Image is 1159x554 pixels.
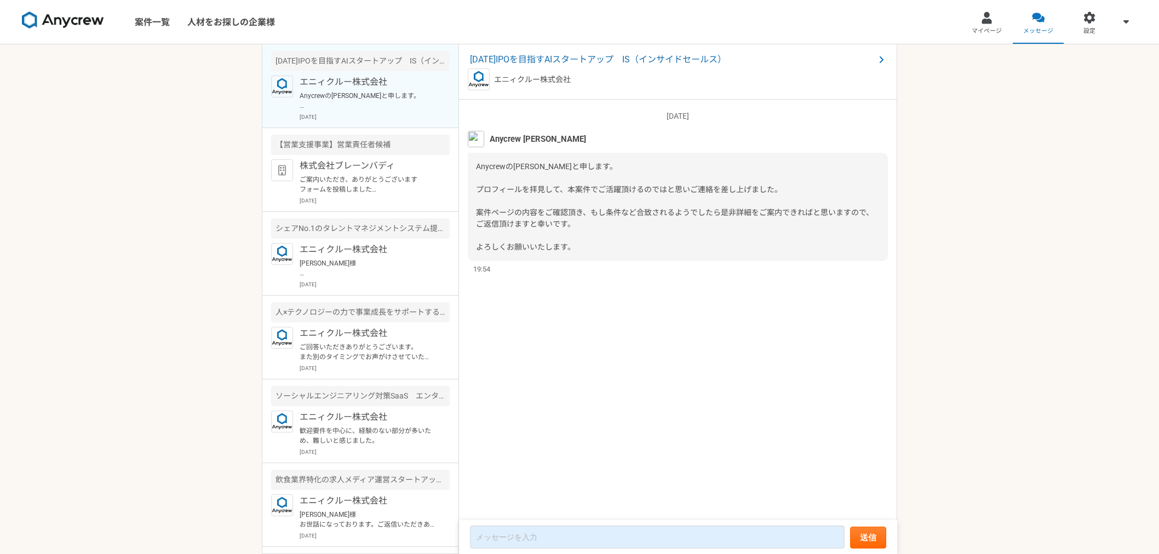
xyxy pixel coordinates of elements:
p: [DATE] [300,532,450,540]
p: [DATE] [300,113,450,121]
img: logo_text_blue_01.png [468,68,490,90]
p: エニィクルー株式会社 [300,411,435,424]
p: エニィクルー株式会社 [300,494,435,507]
p: エニィクルー株式会社 [300,243,435,256]
p: [DATE] [300,197,450,205]
p: [DATE] [300,280,450,288]
span: 設定 [1083,27,1095,36]
div: [DATE]IPOを目指すAIスタートアップ IS（インサイドセールス） [271,51,450,71]
p: ご回答いただきありがとうございます。 また別のタイミングでお声がけさせていただければと思います。よろしくお願いいたします。 [300,342,435,362]
div: 人×テクノロジーの力で事業成長をサポートするベンチャー インサイドセールス [271,302,450,322]
p: エニィクルー株式会社 [494,74,571,85]
p: エニィクルー株式会社 [300,76,435,89]
button: 送信 [850,527,886,549]
p: [DATE] [468,111,888,122]
p: [DATE] [300,448,450,456]
span: [DATE]IPOを目指すAIスタートアップ IS（インサイドセールス） [470,53,875,66]
img: 8DqYSo04kwAAAAASUVORK5CYII= [22,11,104,29]
img: logo_text_blue_01.png [271,76,293,97]
img: logo_text_blue_01.png [271,494,293,516]
img: logo_text_blue_01.png [271,411,293,432]
img: logo_text_blue_01.png [271,327,293,349]
div: 飲食業界特化の求人メディア運営スタートアップ セールス（東京/名古屋） [271,470,450,490]
div: 【営業支援事業】営業責任者候補 [271,135,450,155]
img: default_org_logo-42cde973f59100197ec2c8e796e4974ac8490bb5b08a0eb061ff975e4574aa76.png [271,159,293,181]
p: ご案内いただき、ありがとうございます フォームを投稿しました [DATE]より稼働が可能です。 何卒宜しくお願い致します。 [300,175,435,194]
p: [DATE] [300,364,450,372]
img: logo_text_blue_01.png [271,243,293,265]
p: Anycrewの[PERSON_NAME]と申します。 プロフィールを拝見して、本案件でご活躍頂けるのではと思いご連絡を差し上げました。 案件ページの内容をご確認頂き、もし条件など合致されるよう... [300,91,435,111]
p: [PERSON_NAME]様 ご連絡が遅くなってしまい、大変失礼いたしました。 先方の求める[PERSON_NAME]が少々変更となり、エンタープライズの繋がりをお持ちの方を中心に探したいとのこ... [300,258,435,278]
img: %E5%90%8D%E7%A7%B0%E6%9C%AA%E8%A8%AD%E5%AE%9A%E3%81%AE%E3%83%87%E3%82%B6%E3%82%A4%E3%83%B3__3_.png [468,131,484,147]
p: [PERSON_NAME]様 お世話になっております。ご返信いただきありがとうございます。 辞退についてかしこまりました。 いただいた条件と[PERSON_NAME]様のご経歴にてご活躍いただけ... [300,510,435,529]
span: Anycrewの[PERSON_NAME]と申します。 プロフィールを拝見して、本案件でご活躍頂けるのではと思いご連絡を差し上げました。 案件ページの内容をご確認頂き、もし条件など合致されるよう... [476,162,874,251]
span: メッセージ [1023,27,1053,36]
p: エニィクルー株式会社 [300,327,435,340]
p: 株式会社ブレーンバディ [300,159,435,172]
span: Anycrew [PERSON_NAME] [490,133,586,145]
p: 歓迎要件を中心に、経験のない部分が多いため、難しいと感じました。 [300,426,435,446]
div: ソーシャルエンジニアリング対策SaaS エンタープライズセールス [271,386,450,406]
span: 19:54 [473,264,490,274]
span: マイページ [972,27,1002,36]
div: シェアNo.1のタレントマネジメントシステム提供の上場企業 エンプラ向けセールス [271,218,450,239]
